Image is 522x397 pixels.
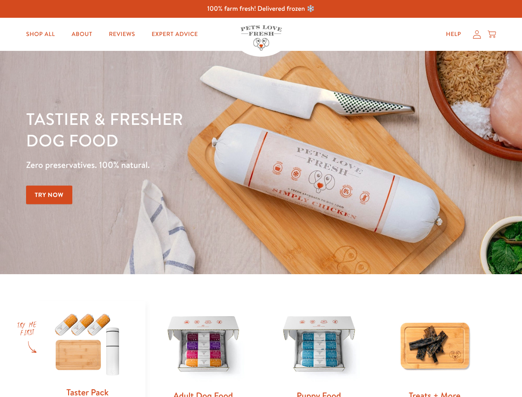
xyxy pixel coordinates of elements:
a: Expert Advice [145,26,205,43]
a: Reviews [102,26,141,43]
a: Shop All [19,26,62,43]
a: Help [439,26,468,43]
h1: Tastier & fresher dog food [26,108,339,151]
img: Pets Love Fresh [241,25,282,50]
p: Zero preservatives. 100% natural. [26,158,339,172]
a: Try Now [26,186,72,204]
a: About [65,26,99,43]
